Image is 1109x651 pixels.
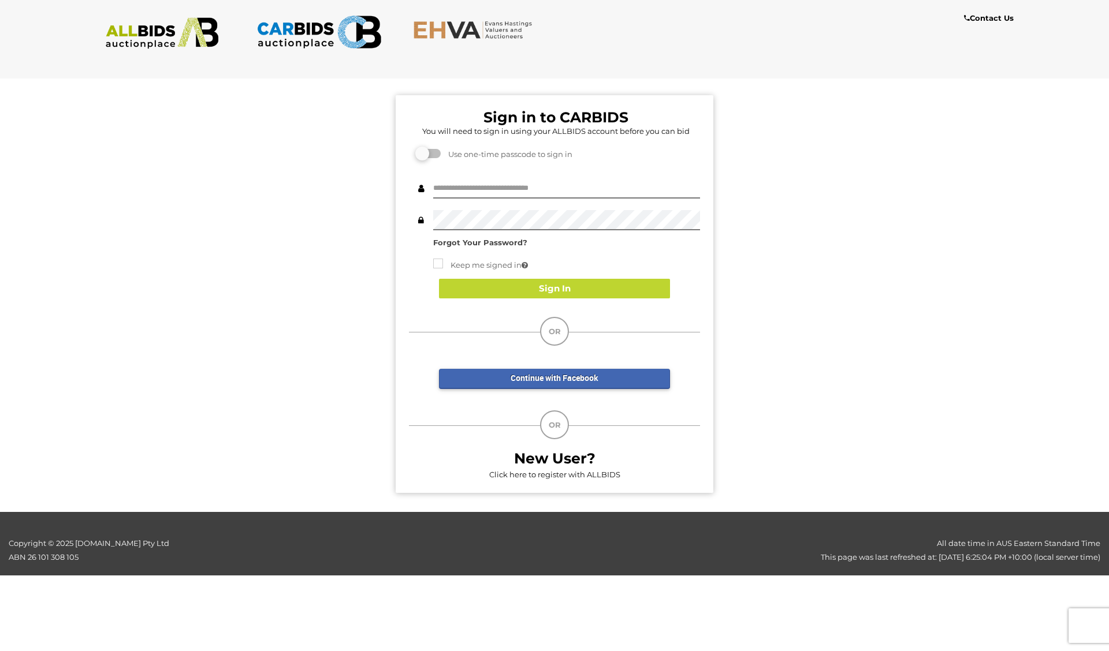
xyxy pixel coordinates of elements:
a: Contact Us [964,12,1017,25]
a: Click here to register with ALLBIDS [489,470,620,479]
a: Forgot Your Password? [433,238,527,247]
div: OR [540,410,569,439]
img: CARBIDS.com.au [256,12,382,53]
span: Use one-time passcode to sign in [442,149,572,159]
img: ALLBIDS.com.au [99,17,225,49]
b: New User? [514,450,596,467]
label: Keep me signed in [433,259,528,272]
b: Sign in to CARBIDS [483,108,628,126]
div: All date time in AUS Eastern Standard Time This page was last refreshed at: [DATE] 6:25:04 PM +10... [277,537,1109,564]
div: OR [540,317,569,346]
a: Continue with Facebook [439,369,670,389]
b: Contact Us [964,13,1014,23]
img: EHVA.com.au [413,20,538,39]
h5: You will need to sign in using your ALLBIDS account before you can bid [412,127,700,135]
button: Sign In [439,279,670,299]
